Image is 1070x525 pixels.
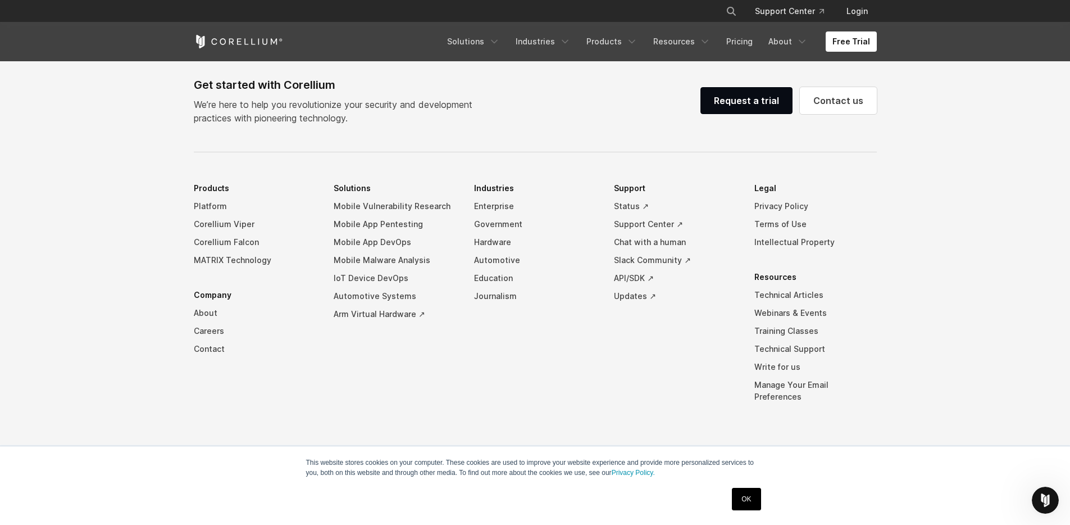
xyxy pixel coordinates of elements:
[754,322,877,340] a: Training Classes
[509,31,577,52] a: Industries
[334,287,456,305] a: Automotive Systems
[194,251,316,269] a: MATRIX Technology
[614,233,736,251] a: Chat with a human
[614,269,736,287] a: API/SDK ↗
[614,197,736,215] a: Status ↗
[194,215,316,233] a: Corellium Viper
[334,269,456,287] a: IoT Device DevOps
[614,251,736,269] a: Slack Community ↗
[306,458,764,478] p: This website stores cookies on your computer. These cookies are used to improve your website expe...
[334,305,456,323] a: Arm Virtual Hardware ↗
[334,215,456,233] a: Mobile App Pentesting
[194,197,316,215] a: Platform
[580,31,644,52] a: Products
[474,215,597,233] a: Government
[334,233,456,251] a: Mobile App DevOps
[754,340,877,358] a: Technical Support
[646,31,717,52] a: Resources
[754,286,877,304] a: Technical Articles
[194,35,283,48] a: Corellium Home
[440,31,507,52] a: Solutions
[474,269,597,287] a: Education
[194,233,316,251] a: Corellium Falcon
[712,1,877,21] div: Navigation Menu
[334,197,456,215] a: Mobile Vulnerability Research
[754,304,877,322] a: Webinars & Events
[194,304,316,322] a: About
[837,1,877,21] a: Login
[754,197,877,215] a: Privacy Policy
[612,469,655,477] a: Privacy Policy.
[194,179,877,423] div: Navigation Menu
[194,322,316,340] a: Careers
[754,215,877,233] a: Terms of Use
[826,31,877,52] a: Free Trial
[334,251,456,269] a: Mobile Malware Analysis
[762,31,814,52] a: About
[700,87,793,114] a: Request a trial
[194,98,481,125] p: We’re here to help you revolutionize your security and development practices with pioneering tech...
[440,31,877,52] div: Navigation Menu
[1032,487,1059,514] iframe: Intercom live chat
[746,1,833,21] a: Support Center
[474,233,597,251] a: Hardware
[732,488,761,510] a: OK
[194,76,481,93] div: Get started with Corellium
[614,215,736,233] a: Support Center ↗
[800,87,877,114] a: Contact us
[194,340,316,358] a: Contact
[720,31,759,52] a: Pricing
[474,287,597,305] a: Journalism
[474,197,597,215] a: Enterprise
[474,251,597,269] a: Automotive
[614,287,736,305] a: Updates ↗
[754,376,877,406] a: Manage Your Email Preferences
[721,1,741,21] button: Search
[754,358,877,376] a: Write for us
[754,233,877,251] a: Intellectual Property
